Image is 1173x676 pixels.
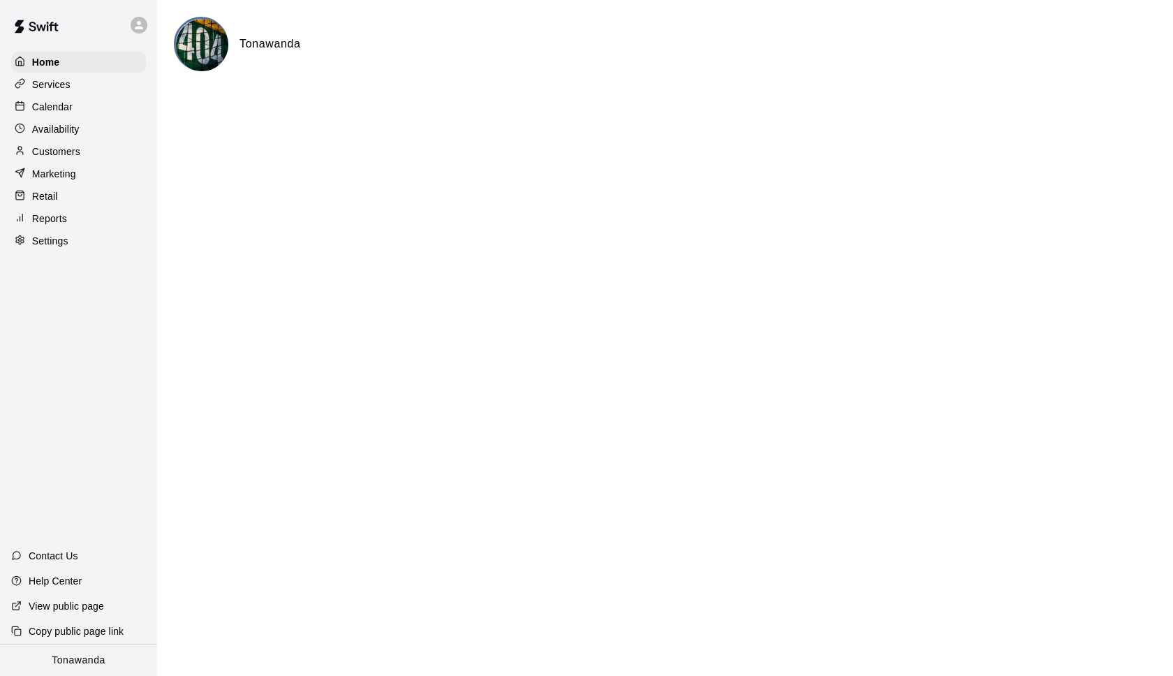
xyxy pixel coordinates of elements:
p: Calendar [32,100,73,114]
a: Reports [11,208,146,229]
a: Retail [11,186,146,207]
p: Contact Us [29,549,78,563]
p: Copy public page link [29,624,124,638]
p: Services [32,78,71,91]
a: Services [11,74,146,95]
p: Retail [32,189,58,203]
p: Availability [32,122,80,136]
p: Customers [32,145,80,159]
a: Settings [11,230,146,251]
p: View public page [29,599,104,613]
p: Settings [32,234,68,248]
a: Home [11,52,146,73]
a: Customers [11,141,146,162]
h6: Tonawanda [239,35,301,53]
a: Availability [11,119,146,140]
p: Reports [32,212,67,226]
p: Home [32,55,60,69]
img: Tonawanda logo [176,19,228,71]
p: Marketing [32,167,76,181]
p: Help Center [29,574,82,588]
a: Calendar [11,96,146,117]
a: Marketing [11,163,146,184]
p: Tonawanda [52,653,105,668]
